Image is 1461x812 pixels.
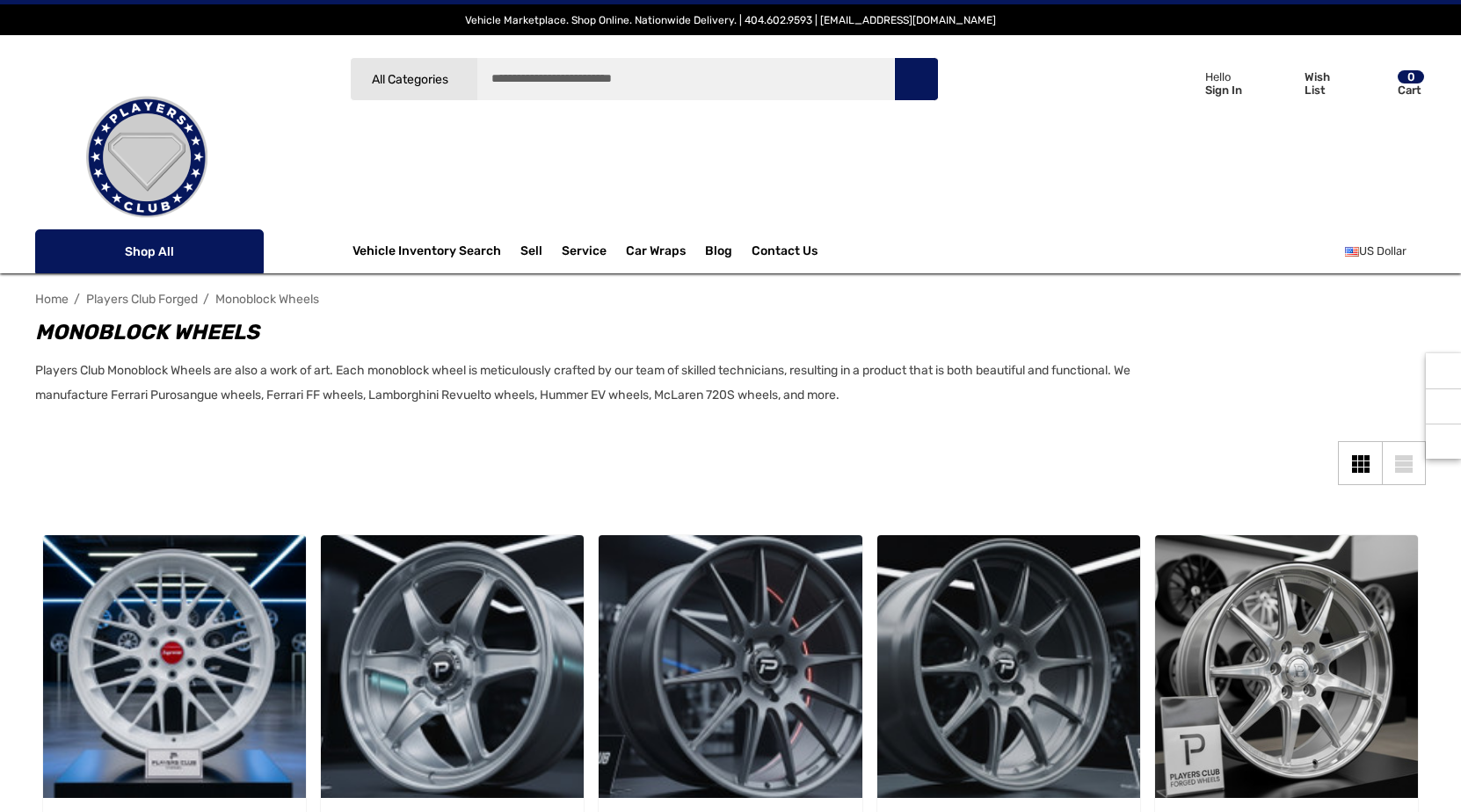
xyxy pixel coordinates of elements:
a: List View [1382,441,1426,485]
img: Players Club 10 Straight Monoblock Wheels [877,535,1140,798]
svg: Recently Viewed [1435,362,1452,380]
svg: Icon User Account [1171,70,1196,95]
svg: Social Media [1435,398,1452,416]
a: Monoblock Wheels [215,292,319,307]
a: Vehicle Inventory Search [353,243,501,263]
a: All Categories Icon Arrow Down Icon Arrow Up [350,57,477,101]
button: Search [894,57,938,101]
p: Shop All [35,229,264,273]
p: 0 [1398,70,1424,83]
a: Cart with 0 items [1353,53,1426,121]
a: Sign in [1151,53,1251,113]
a: Players Club 10 Cross Monoblock Wheels,Price range from $4,500.00 to $7,500.00 [43,535,306,798]
svg: Icon Line [55,242,81,262]
a: Car Wraps [626,234,705,269]
svg: Wish List [1268,72,1295,97]
p: Wish List [1305,70,1351,97]
p: Players Club Monoblock Wheels are also a work of art. Each monoblock wheel is meticulously crafte... [35,359,1136,408]
a: Home [35,292,69,307]
nav: Breadcrumb [35,284,1426,315]
a: Service [562,243,607,263]
img: Supreme Players Club Forged 10 Cross Monoblock Wheels [43,535,306,798]
img: Players Club | Cars For Sale [59,69,235,245]
a: Sell [520,234,562,269]
img: Players Club 12 Straight Monoblock Wheels [599,535,861,798]
a: USD [1345,234,1426,269]
span: Car Wraps [626,243,686,263]
a: Players Club 5 Up Monoblock Wheels,Price range from $4,500.00 to $7,500.00 [321,535,584,798]
a: Players Club Forged [86,292,198,307]
p: Cart [1398,83,1424,97]
svg: Review Your Cart [1361,71,1387,96]
a: Players Club 9 Straight Monoblock Wheels,Price range from $4,500.00 to $7,500.00 [1155,535,1418,798]
p: Sign In [1205,83,1242,97]
p: Hello [1205,70,1242,83]
span: Vehicle Marketplace. Shop Online. Nationwide Delivery. | 404.602.9593 | [EMAIL_ADDRESS][DOMAIN_NAME] [465,14,996,26]
svg: Top [1426,433,1461,451]
img: Players Club 5 Up Monoblock Wheels [321,535,584,798]
span: Sell [520,243,542,263]
a: Players Club 12 Straight Monoblock Wheels,Price range from $4,500.00 to $7,500.00 [599,535,861,798]
a: Players Club 10 Straight Monoblock Wheels,Price range from $4,500.00 to $7,500.00 [877,535,1140,798]
a: Grid View [1338,441,1382,485]
h1: Monoblock Wheels [35,316,1136,348]
img: Players Club 9 Straight Monoblock Wheels [1155,535,1418,798]
a: Contact Us [752,243,818,263]
span: All Categories [372,72,448,87]
svg: Icon Arrow Down [451,73,464,86]
a: Wish List Wish List [1260,53,1353,113]
a: Blog [705,243,732,263]
svg: Icon Arrow Down [232,245,244,257]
